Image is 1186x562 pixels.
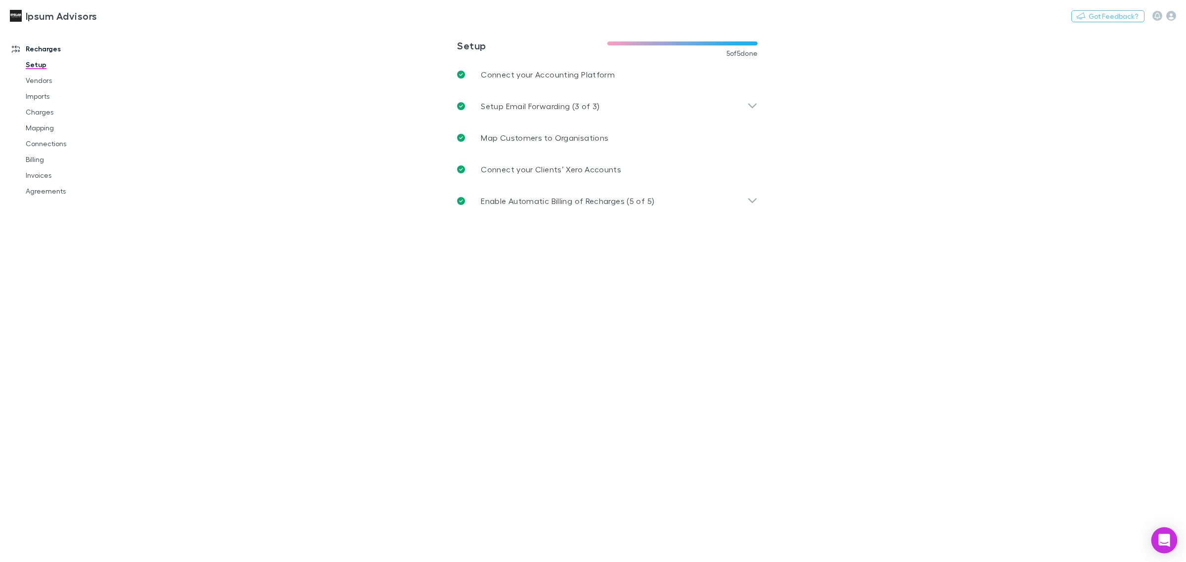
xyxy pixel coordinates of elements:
a: Billing [16,152,139,167]
a: Recharges [2,41,139,57]
div: Setup Email Forwarding (3 of 3) [449,90,765,122]
h3: Setup [457,40,607,51]
a: Ipsum Advisors [4,4,103,28]
span: 5 of 5 done [726,49,758,57]
h3: Ipsum Advisors [26,10,97,22]
div: Enable Automatic Billing of Recharges (5 of 5) [449,185,765,217]
a: Setup [16,57,139,73]
p: Enable Automatic Billing of Recharges (5 of 5) [481,195,654,207]
a: Connect your Clients’ Xero Accounts [449,154,765,185]
p: Connect your Accounting Platform [481,69,615,80]
a: Invoices [16,167,139,183]
p: Map Customers to Organisations [481,132,608,144]
img: Ipsum Advisors's Logo [10,10,22,22]
div: Open Intercom Messenger [1151,527,1178,554]
a: Charges [16,104,139,120]
a: Agreements [16,183,139,199]
button: Got Feedback? [1071,10,1144,22]
a: Connections [16,136,139,152]
a: Mapping [16,120,139,136]
a: Connect your Accounting Platform [449,59,765,90]
p: Setup Email Forwarding (3 of 3) [481,100,599,112]
a: Imports [16,88,139,104]
a: Vendors [16,73,139,88]
p: Connect your Clients’ Xero Accounts [481,163,621,175]
a: Map Customers to Organisations [449,122,765,154]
